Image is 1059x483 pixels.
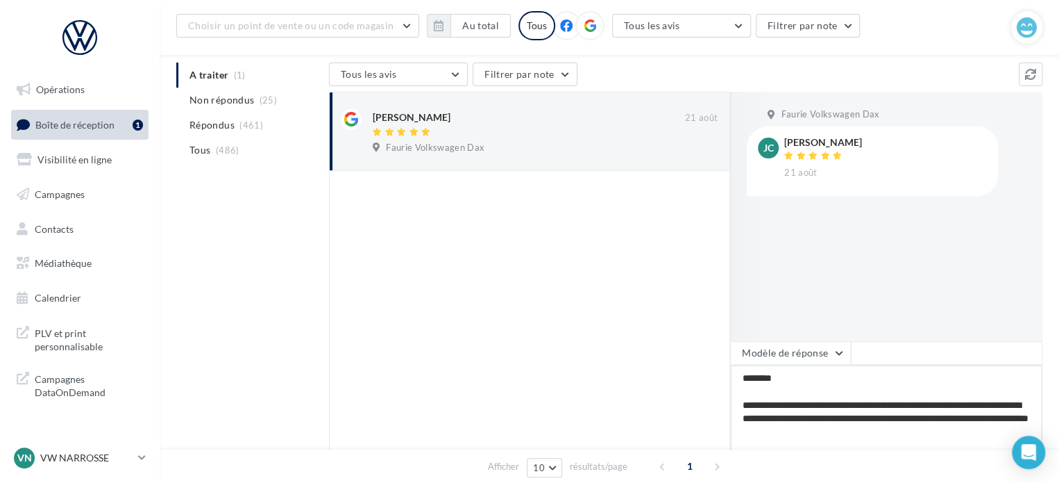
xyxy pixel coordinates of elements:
[35,292,81,304] span: Calendrier
[450,14,511,38] button: Au total
[624,19,680,31] span: Tous les avis
[189,143,210,157] span: Tous
[373,110,450,124] div: [PERSON_NAME]
[784,167,817,179] span: 21 août
[188,19,393,31] span: Choisir un point de vente ou un code magasin
[176,14,419,38] button: Choisir un point de vente ou un code magasin
[216,145,239,156] span: (486)
[533,462,545,473] span: 10
[8,215,151,244] a: Contacts
[35,370,143,400] span: Campagnes DataOnDemand
[341,68,397,80] span: Tous les avis
[570,460,627,473] span: résultats/page
[427,14,511,38] button: Au total
[488,460,519,473] span: Afficher
[386,142,484,154] span: Faurie Volkswagen Dax
[35,188,85,200] span: Campagnes
[35,222,74,234] span: Contacts
[8,180,151,209] a: Campagnes
[730,341,851,365] button: Modèle de réponse
[1012,436,1045,469] div: Open Intercom Messenger
[189,93,254,107] span: Non répondus
[8,284,151,313] a: Calendrier
[260,95,277,106] span: (25)
[35,324,143,354] span: PLV et print personnalisable
[8,145,151,174] a: Visibilité en ligne
[133,120,143,131] div: 1
[8,318,151,359] a: PLV et print personnalisable
[8,249,151,278] a: Médiathèque
[35,257,92,269] span: Médiathèque
[518,11,555,40] div: Tous
[11,445,149,471] a: VN VW NARROSSE
[679,455,701,477] span: 1
[8,75,151,104] a: Opérations
[329,63,468,86] button: Tous les avis
[784,138,862,147] div: [PERSON_NAME]
[40,451,133,465] p: VW NARROSSE
[527,458,562,477] button: 10
[473,63,577,86] button: Filtrer par note
[612,14,751,38] button: Tous les avis
[37,154,112,165] span: Visibilité en ligne
[239,120,263,131] span: (461)
[36,83,85,95] span: Opérations
[756,14,861,38] button: Filtrer par note
[35,118,115,130] span: Boîte de réception
[17,451,32,465] span: VN
[685,112,718,124] span: 21 août
[8,110,151,140] a: Boîte de réception1
[763,141,774,155] span: Jc
[189,118,235,132] span: Répondus
[8,364,151,405] a: Campagnes DataOnDemand
[781,108,879,121] span: Faurie Volkswagen Dax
